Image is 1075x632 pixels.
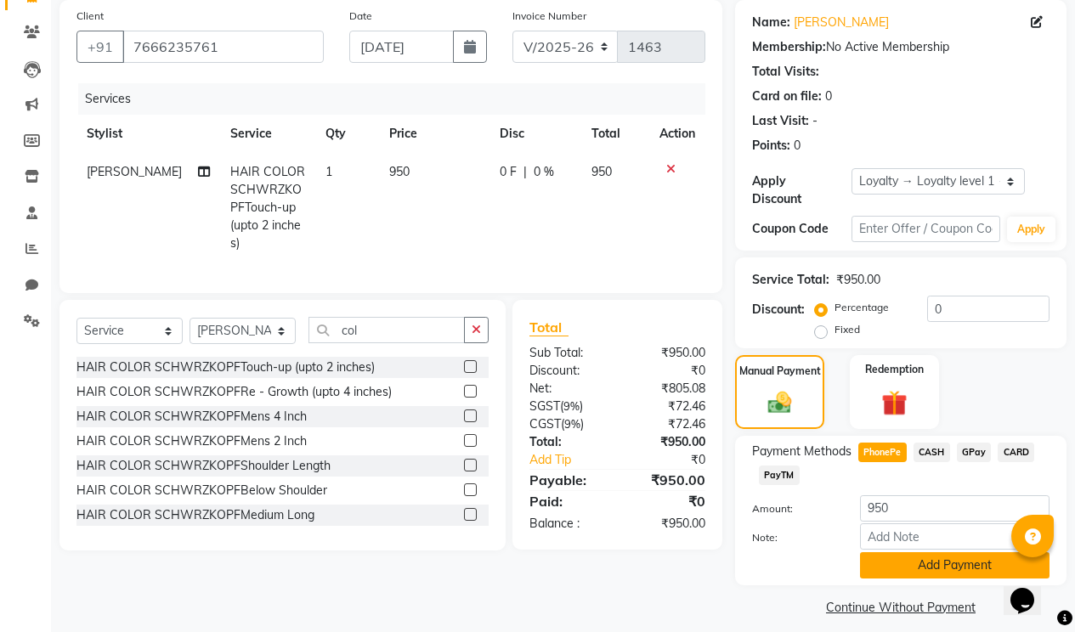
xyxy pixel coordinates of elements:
div: HAIR COLOR SCHWRZKOPFMedium Long [76,506,314,524]
div: HAIR COLOR SCHWRZKOPFRe - Growth (upto 4 inches) [76,383,392,401]
span: Payment Methods [752,443,852,460]
th: Disc [489,115,581,153]
div: Total Visits: [752,63,819,81]
span: 950 [591,164,612,179]
button: +91 [76,31,124,63]
div: Last Visit: [752,112,809,130]
div: Services [78,83,718,115]
div: Apply Discount [752,172,852,208]
div: HAIR COLOR SCHWRZKOPFMens 2 Inch [76,432,307,450]
input: Search or Scan [308,317,465,343]
th: Stylist [76,115,220,153]
div: ₹950.00 [836,271,880,289]
span: CGST [529,416,561,432]
th: Total [581,115,649,153]
span: 0 F [500,163,517,181]
div: Discount: [752,301,805,319]
div: Points: [752,137,790,155]
div: HAIR COLOR SCHWRZKOPFMens 4 Inch [76,408,307,426]
div: ₹950.00 [617,344,718,362]
div: ( ) [517,398,618,415]
div: Paid: [517,491,618,511]
input: Search by Name/Mobile/Email/Code [122,31,324,63]
span: Total [529,319,569,336]
span: PayTM [759,466,800,485]
span: 9% [563,399,580,413]
div: Service Total: [752,271,829,289]
div: ₹805.08 [617,380,718,398]
th: Price [379,115,489,153]
div: HAIR COLOR SCHWRZKOPFBelow Shoulder [76,482,327,499]
div: Payable: [517,470,618,490]
input: Amount [860,495,1050,522]
th: Service [220,115,315,153]
span: [PERSON_NAME] [87,164,182,179]
label: Redemption [865,362,924,377]
label: Percentage [835,300,889,315]
span: 950 [389,164,410,179]
div: ₹950.00 [617,470,718,490]
a: Continue Without Payment [738,599,1063,617]
div: Coupon Code [752,220,852,238]
div: Card on file: [752,87,822,105]
label: Manual Payment [739,364,821,379]
div: ₹72.46 [617,415,718,433]
span: 0 % [534,163,554,181]
th: Qty [315,115,379,153]
div: ₹950.00 [617,515,718,533]
input: Add Note [860,523,1050,550]
img: _cash.svg [761,389,800,416]
label: Note: [739,530,847,545]
span: GPay [957,443,992,462]
iframe: chat widget [1004,564,1058,615]
span: PhonePe [858,443,907,462]
a: [PERSON_NAME] [794,14,889,31]
button: Apply [1007,217,1055,242]
label: Client [76,8,104,24]
div: ₹950.00 [617,433,718,451]
span: 9% [564,417,580,431]
div: Membership: [752,38,826,56]
span: | [523,163,527,181]
div: ₹72.46 [617,398,718,415]
a: Add Tip [517,451,634,469]
div: - [812,112,818,130]
label: Amount: [739,501,847,516]
img: _gift.svg [874,387,915,419]
div: ₹0 [634,451,718,469]
label: Date [349,8,372,24]
span: CARD [998,443,1034,462]
div: Net: [517,380,618,398]
div: 0 [825,87,832,105]
div: ₹0 [617,491,718,511]
div: ₹0 [617,362,718,380]
div: 0 [794,137,801,155]
div: HAIR COLOR SCHWRZKOPFShoulder Length [76,457,331,475]
label: Invoice Number [512,8,586,24]
div: ( ) [517,415,618,433]
div: Sub Total: [517,344,618,362]
div: HAIR COLOR SCHWRZKOPFTouch-up (upto 2 inches) [76,358,375,376]
div: Discount: [517,362,618,380]
div: Balance : [517,515,618,533]
div: Total: [517,433,618,451]
input: Enter Offer / Coupon Code [852,216,1000,242]
span: HAIR COLOR SCHWRZKOPFTouch-up (upto 2 inches) [230,164,305,251]
span: SGST [529,398,560,414]
span: 1 [325,164,332,179]
div: No Active Membership [752,38,1050,56]
th: Action [649,115,705,153]
span: CASH [914,443,950,462]
div: Name: [752,14,790,31]
button: Add Payment [860,552,1050,578]
label: Fixed [835,322,860,337]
